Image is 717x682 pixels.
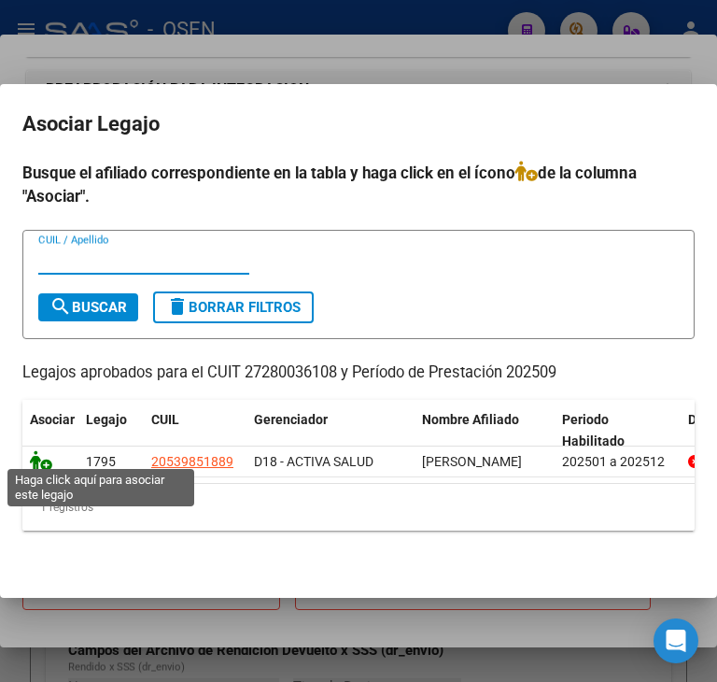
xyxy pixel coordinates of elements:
h4: Busque el afiliado correspondiente en la tabla y haga click en el ícono de la columna "Asociar". [22,161,695,209]
div: 202501 a 202512 [562,451,673,473]
button: Borrar Filtros [153,291,314,323]
div: Open Intercom Messenger [654,618,698,663]
span: Borrar Filtros [166,299,301,316]
mat-icon: delete [166,295,189,318]
datatable-header-cell: Asociar [22,400,78,462]
span: 1795 [86,454,116,469]
h2: Asociar Legajo [22,107,695,142]
span: Legajo [86,412,127,427]
span: Gerenciador [254,412,328,427]
div: 1 registros [22,484,695,531]
span: D18 - ACTIVA SALUD [254,454,373,469]
datatable-header-cell: Gerenciador [246,400,415,462]
span: Periodo Habilitado [562,412,625,448]
span: 20539851889 [151,454,233,469]
span: CUIL [151,412,179,427]
datatable-header-cell: Nombre Afiliado [415,400,555,462]
datatable-header-cell: Legajo [78,400,144,462]
datatable-header-cell: Periodo Habilitado [555,400,681,462]
span: Buscar [49,299,127,316]
span: Nombre Afiliado [422,412,519,427]
datatable-header-cell: CUIL [144,400,246,462]
mat-icon: search [49,295,72,318]
button: Buscar [38,293,138,321]
span: DELGADO TOBIAS FARID [422,454,522,469]
span: Asociar [30,412,75,427]
p: Legajos aprobados para el CUIT 27280036108 y Período de Prestación 202509 [22,362,695,385]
